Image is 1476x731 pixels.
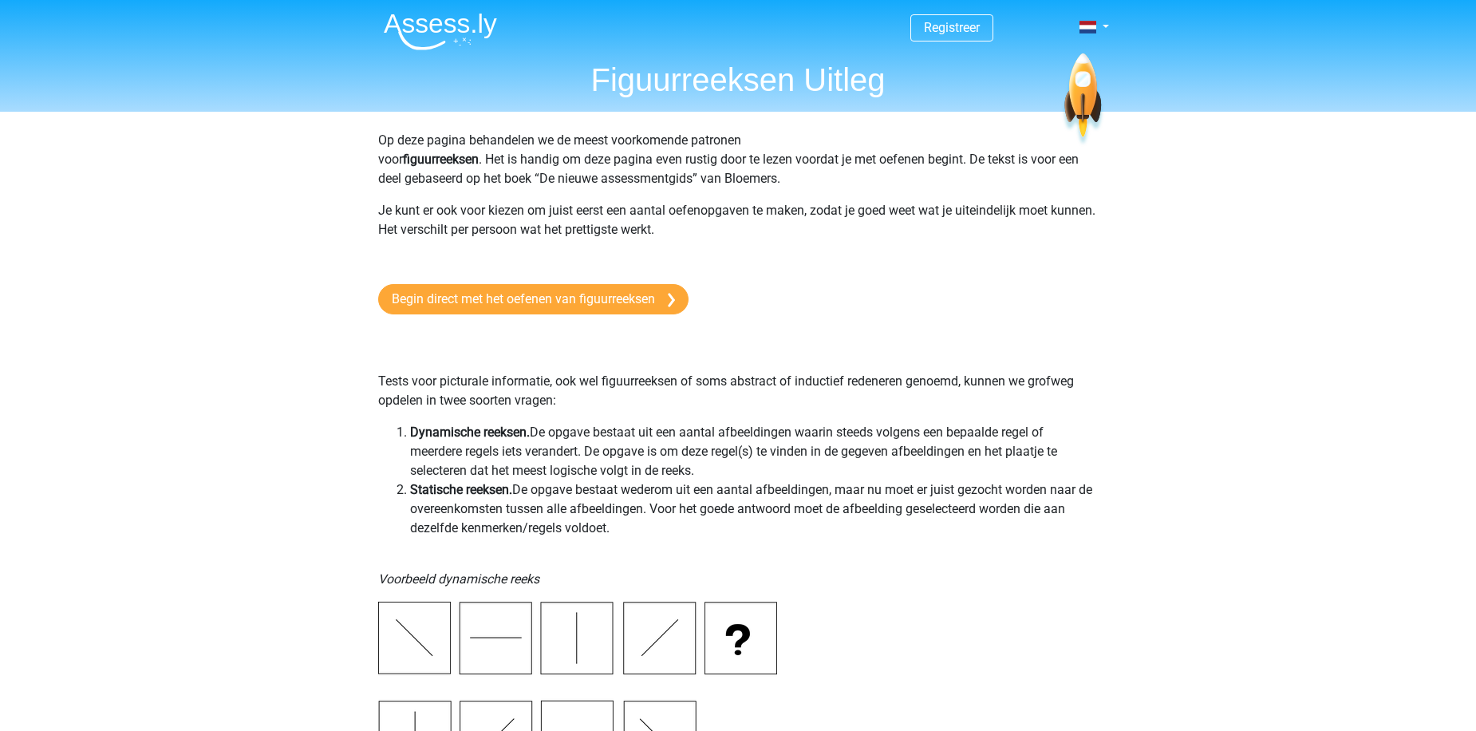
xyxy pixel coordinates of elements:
[378,201,1098,259] p: Je kunt er ook voor kiezen om juist eerst een aantal oefenopgaven te maken, zodat je goed weet wa...
[668,293,675,307] img: arrow-right.e5bd35279c78.svg
[378,131,1098,188] p: Op deze pagina behandelen we de meest voorkomende patronen voor . Het is handig om deze pagina ev...
[378,334,1098,410] p: Tests voor picturale informatie, ook wel figuurreeksen of soms abstract of inductief redeneren ge...
[384,13,497,50] img: Assessly
[410,482,512,497] b: Statische reeksen.
[410,425,530,440] b: Dynamische reeksen.
[1061,53,1105,147] img: spaceship.7d73109d6933.svg
[378,284,689,314] a: Begin direct met het oefenen van figuurreeksen
[378,571,539,587] i: Voorbeeld dynamische reeks
[924,20,980,35] a: Registreer
[403,152,479,167] b: figuurreeksen
[371,61,1105,99] h1: Figuurreeksen Uitleg
[410,423,1098,480] li: De opgave bestaat uit een aantal afbeeldingen waarin steeds volgens een bepaalde regel of meerder...
[410,480,1098,538] li: De opgave bestaat wederom uit een aantal afbeeldingen, maar nu moet er juist gezocht worden naar ...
